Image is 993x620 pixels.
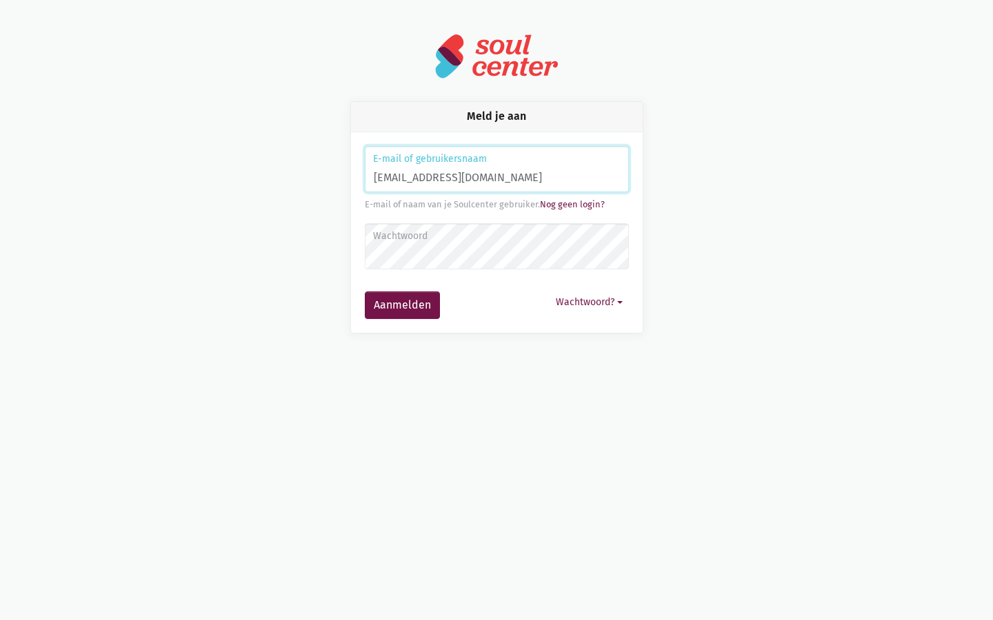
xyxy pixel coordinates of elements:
[373,229,619,244] label: Wachtwoord
[373,152,619,167] label: E-mail of gebruikersnaam
[365,146,629,319] form: Aanmelden
[365,291,440,319] button: Aanmelden
[550,291,629,313] button: Wachtwoord?
[365,198,629,211] div: E-mail of naam van je Soulcenter gebruiker.
[540,199,605,209] a: Nog geen login?
[434,33,559,79] img: logo-soulcenter-full.svg
[351,102,643,132] div: Meld je aan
